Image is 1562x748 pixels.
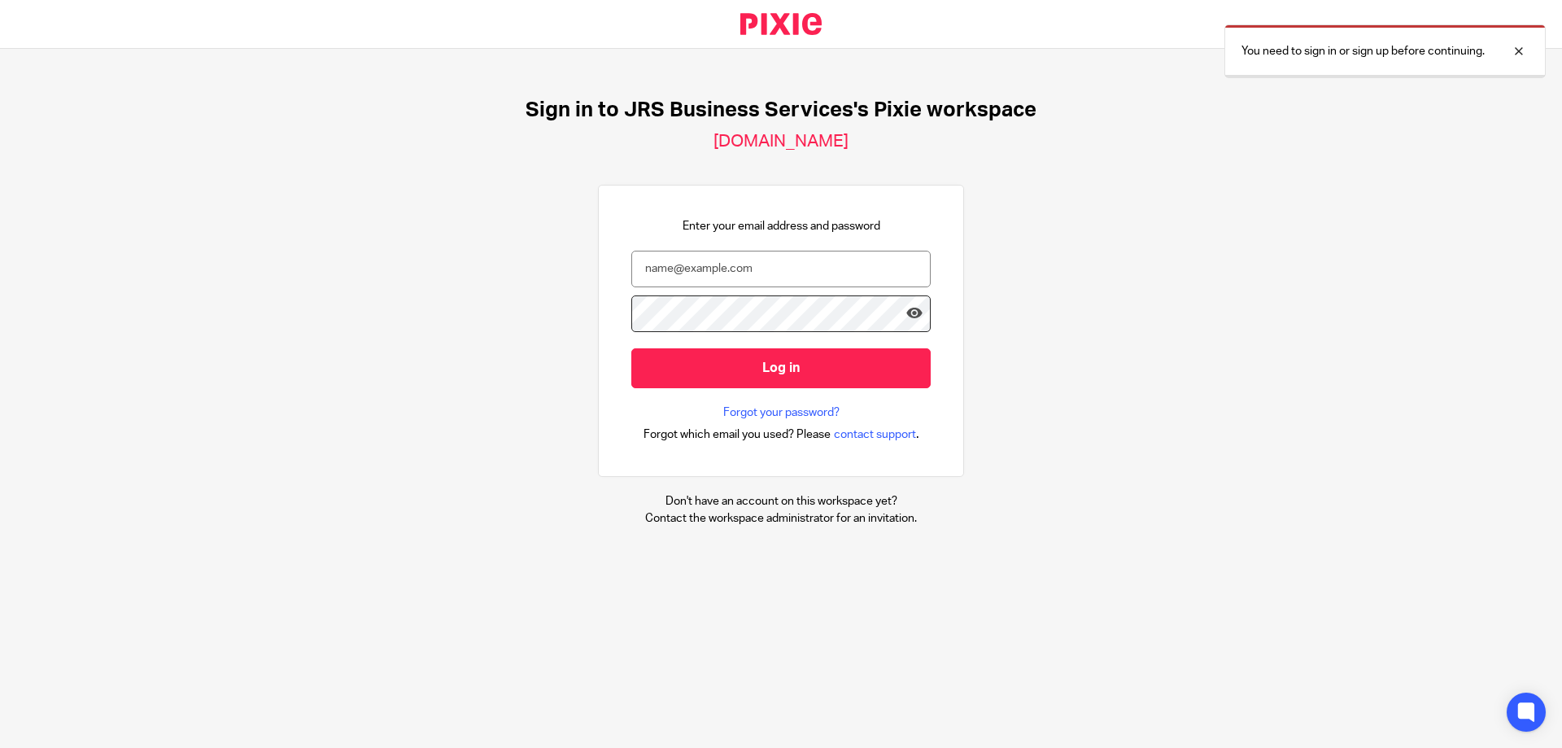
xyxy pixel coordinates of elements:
input: name@example.com [631,251,931,287]
span: contact support [834,426,916,443]
input: Log in [631,348,931,388]
p: Contact the workspace administrator for an invitation. [645,510,917,527]
p: Enter your email address and password [683,218,880,234]
span: Forgot which email you used? Please [644,426,831,443]
p: You need to sign in or sign up before continuing. [1241,43,1485,59]
div: . [644,425,919,444]
p: Don't have an account on this workspace yet? [645,493,917,510]
h2: [DOMAIN_NAME] [713,131,849,152]
h1: Sign in to JRS Business Services's Pixie workspace [526,98,1036,123]
a: Forgot your password? [723,405,840,421]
